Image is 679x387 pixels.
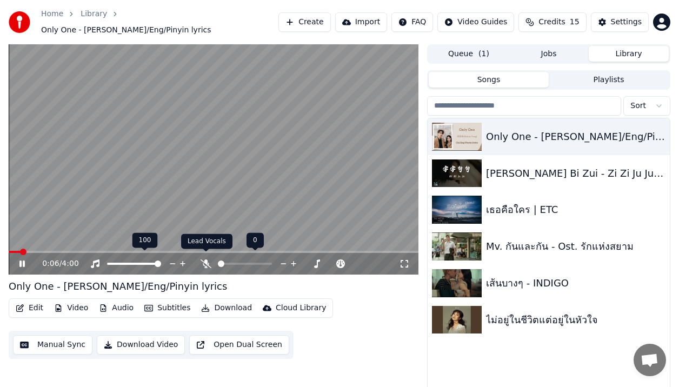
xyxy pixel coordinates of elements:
[509,46,589,62] button: Jobs
[335,12,387,32] button: Import
[9,279,227,294] div: Only One - [PERSON_NAME]/Eng/Pinyin lyrics
[140,301,195,316] button: Subtitles
[429,72,549,88] button: Songs
[276,303,326,313] div: Cloud Library
[591,12,649,32] button: Settings
[50,301,92,316] button: Video
[189,335,289,355] button: Open Dual Screen
[611,17,642,28] div: Settings
[437,12,514,32] button: Video Guides
[429,46,509,62] button: Queue
[538,17,565,28] span: Credits
[486,129,665,144] div: Only One - [PERSON_NAME]/Eng/Pinyin lyrics
[549,72,669,88] button: Playlists
[486,202,665,217] div: เธอคือใคร | ETC
[42,258,68,269] div: /
[11,301,48,316] button: Edit
[181,234,232,249] div: Lead Vocals
[132,233,158,248] div: 100
[278,12,331,32] button: Create
[42,258,59,269] span: 0:06
[486,276,665,291] div: เส้นบางๆ - INDIGO
[41,25,211,36] span: Only One - [PERSON_NAME]/Eng/Pinyin lyrics
[95,301,138,316] button: Audio
[81,9,107,19] a: Library
[486,312,665,328] div: ไม่อยู่ในชีวิตแต่อยู่ในหัวใจ
[630,101,646,111] span: Sort
[570,17,580,28] span: 15
[634,344,666,376] a: Open chat
[97,335,185,355] button: Download Video
[391,12,433,32] button: FAQ
[197,301,256,316] button: Download
[589,46,669,62] button: Library
[486,239,665,254] div: Mv. กันและกัน - Ost. รักแห่งสยาม
[13,335,92,355] button: Manual Sync
[478,49,489,59] span: ( 1 )
[41,9,63,19] a: Home
[62,258,78,269] span: 4:00
[486,166,665,181] div: [PERSON_NAME] Bi Zui - Zi Zi Ju Ju Lyrics 歌词 Pinyin/English Translation
[9,11,30,33] img: youka
[41,9,278,36] nav: breadcrumb
[247,233,264,248] div: 0
[518,12,586,32] button: Credits15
